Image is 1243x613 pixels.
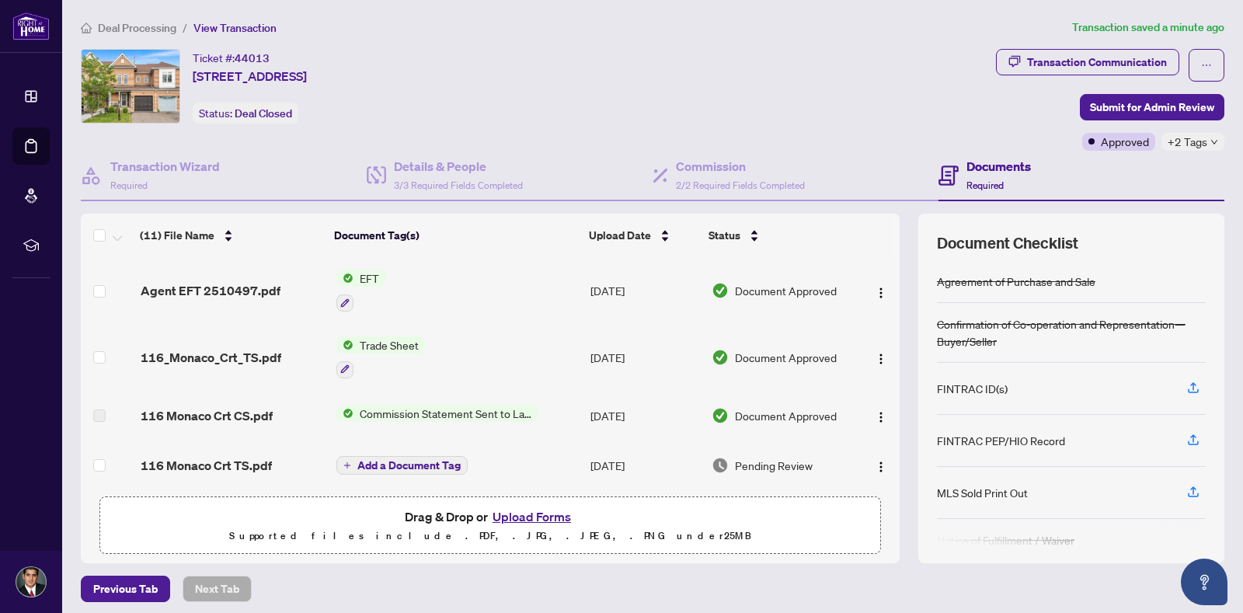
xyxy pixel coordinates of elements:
[735,282,837,299] span: Document Approved
[712,407,729,424] img: Document Status
[1090,95,1214,120] span: Submit for Admin Review
[110,157,220,176] h4: Transaction Wizard
[183,19,187,37] li: /
[937,432,1065,449] div: FINTRAC PEP/HIO Record
[81,23,92,33] span: home
[712,349,729,366] img: Document Status
[937,315,1206,350] div: Confirmation of Co-operation and Representation—Buyer/Seller
[183,576,252,602] button: Next Tab
[488,507,576,527] button: Upload Forms
[869,345,893,370] button: Logo
[966,157,1031,176] h4: Documents
[405,507,576,527] span: Drag & Drop or
[584,324,705,391] td: [DATE]
[357,460,461,471] span: Add a Document Tag
[82,50,179,123] img: IMG-W12236614_1.jpg
[869,453,893,478] button: Logo
[1027,50,1167,75] div: Transaction Communication
[193,21,277,35] span: View Transaction
[81,576,170,602] button: Previous Tab
[98,21,176,35] span: Deal Processing
[735,407,837,424] span: Document Approved
[353,405,538,422] span: Commission Statement Sent to Lawyer
[869,278,893,303] button: Logo
[235,106,292,120] span: Deal Closed
[141,348,281,367] span: 116_Monaco_Crt_TS.pdf
[589,227,651,244] span: Upload Date
[336,336,353,354] img: Status Icon
[100,497,880,555] span: Drag & Drop orUpload FormsSupported files include .PDF, .JPG, .JPEG, .PNG under25MB
[141,281,280,300] span: Agent EFT 2510497.pdf
[875,411,887,423] img: Logo
[937,232,1078,254] span: Document Checklist
[709,227,740,244] span: Status
[966,179,1004,191] span: Required
[1080,94,1224,120] button: Submit for Admin Review
[1201,60,1212,71] span: ellipsis
[937,273,1095,290] div: Agreement of Purchase and Sale
[336,456,468,475] button: Add a Document Tag
[336,336,425,378] button: Status IconTrade Sheet
[394,157,523,176] h4: Details & People
[394,179,523,191] span: 3/3 Required Fields Completed
[1101,133,1149,150] span: Approved
[110,179,148,191] span: Required
[735,457,813,474] span: Pending Review
[996,49,1179,75] button: Transaction Communication
[676,157,805,176] h4: Commission
[937,484,1028,501] div: MLS Sold Print Out
[336,270,385,312] button: Status IconEFT
[134,214,328,257] th: (11) File Name
[875,287,887,299] img: Logo
[735,349,837,366] span: Document Approved
[937,380,1008,397] div: FINTRAC ID(s)
[1210,138,1218,146] span: down
[235,51,270,65] span: 44013
[193,103,298,124] div: Status:
[140,227,214,244] span: (11) File Name
[336,405,538,422] button: Status IconCommission Statement Sent to Lawyer
[1181,559,1227,605] button: Open asap
[353,336,425,354] span: Trade Sheet
[141,456,272,475] span: 116 Monaco Crt TS.pdf
[336,270,353,287] img: Status Icon
[193,49,270,67] div: Ticket #:
[875,353,887,365] img: Logo
[712,282,729,299] img: Document Status
[328,214,582,257] th: Document Tag(s)
[1168,133,1207,151] span: +2 Tags
[584,257,705,324] td: [DATE]
[110,527,871,545] p: Supported files include .PDF, .JPG, .JPEG, .PNG under 25 MB
[702,214,852,257] th: Status
[193,67,307,85] span: [STREET_ADDRESS]
[12,12,50,40] img: logo
[336,455,468,475] button: Add a Document Tag
[584,391,705,441] td: [DATE]
[676,179,805,191] span: 2/2 Required Fields Completed
[712,457,729,474] img: Document Status
[343,461,351,469] span: plus
[93,576,158,601] span: Previous Tab
[869,403,893,428] button: Logo
[583,214,703,257] th: Upload Date
[1072,19,1224,37] article: Transaction saved a minute ago
[353,270,385,287] span: EFT
[875,461,887,473] img: Logo
[336,405,353,422] img: Status Icon
[584,441,705,490] td: [DATE]
[141,406,273,425] span: 116 Monaco Crt CS.pdf
[16,567,46,597] img: Profile Icon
